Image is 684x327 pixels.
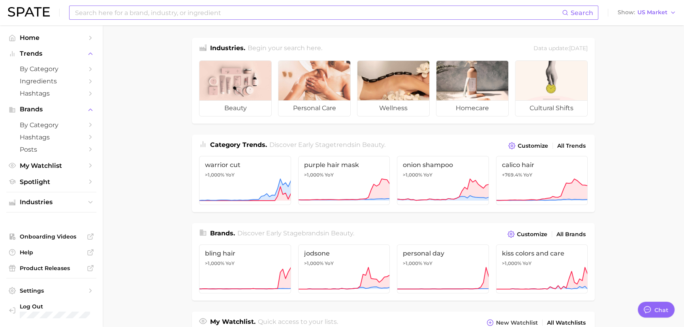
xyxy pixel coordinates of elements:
a: calico hair+769.4% YoY [496,156,588,205]
button: Customize [506,140,550,151]
span: Discover Early Stage trends in . [269,141,385,148]
a: Ingredients [6,75,96,87]
span: Log Out [20,303,90,310]
button: ShowUS Market [616,8,678,18]
a: wellness [357,60,430,117]
button: Customize [505,229,549,240]
span: YoY [423,172,432,178]
span: homecare [436,100,508,116]
a: Help [6,246,96,258]
span: personal day [403,250,483,257]
span: kiss colors and care [502,250,582,257]
span: Show [618,10,635,15]
span: Search [571,9,593,17]
span: wellness [357,100,429,116]
button: Brands [6,103,96,115]
span: Brands [20,106,83,113]
span: onion shampoo [403,161,483,169]
span: YoY [423,260,432,267]
a: cultural shifts [515,60,588,117]
a: Log out. Currently logged in with e-mail cole.ingram@loreal.com. [6,301,96,321]
a: My Watchlist [6,160,96,172]
span: My Watchlist [20,162,83,169]
span: YoY [225,260,235,267]
span: Industries [20,199,83,206]
span: All Watchlists [547,319,586,326]
a: jodsone>1,000% YoY [298,244,390,293]
button: Industries [6,196,96,208]
a: bling hair>1,000% YoY [199,244,291,293]
span: US Market [637,10,667,15]
span: >1,000% [205,260,224,266]
span: Trends [20,50,83,57]
a: kiss colors and care>1,000% YoY [496,244,588,293]
a: warrior cut>1,000% YoY [199,156,291,205]
span: >1,000% [502,260,521,266]
span: YoY [325,172,334,178]
a: by Category [6,63,96,75]
span: >1,000% [304,260,323,266]
span: New Watchlist [496,319,538,326]
span: Onboarding Videos [20,233,83,240]
a: by Category [6,119,96,131]
span: Category Trends . [210,141,267,148]
span: Brands . [210,229,235,237]
a: All Brands [554,229,588,240]
div: Data update: [DATE] [534,43,588,54]
span: Customize [517,231,547,238]
span: warrior cut [205,161,285,169]
span: beauty [362,141,384,148]
span: personal care [278,100,350,116]
span: beauty [331,229,353,237]
a: Onboarding Videos [6,231,96,242]
button: Trends [6,48,96,60]
a: homecare [436,60,509,117]
span: by Category [20,121,83,129]
span: Posts [20,146,83,153]
a: purple hair mask>1,000% YoY [298,156,390,205]
span: Customize [518,143,548,149]
a: beauty [199,60,272,117]
span: Hashtags [20,133,83,141]
span: jodsone [304,250,384,257]
span: Product Releases [20,265,83,272]
span: >1,000% [304,172,323,178]
a: Posts [6,143,96,156]
a: Spotlight [6,176,96,188]
span: +769.4% [502,172,522,178]
span: >1,000% [205,172,224,178]
span: YoY [225,172,235,178]
span: All Trends [557,143,586,149]
span: calico hair [502,161,582,169]
span: beauty [199,100,271,116]
span: All Brands [556,231,586,238]
span: YoY [522,260,532,267]
a: personal day>1,000% YoY [397,244,489,293]
span: Ingredients [20,77,83,85]
span: Hashtags [20,90,83,97]
span: >1,000% [403,172,422,178]
a: All Trends [555,141,588,151]
a: onion shampoo>1,000% YoY [397,156,489,205]
span: Spotlight [20,178,83,186]
a: Hashtags [6,131,96,143]
span: bling hair [205,250,285,257]
a: Hashtags [6,87,96,100]
span: Settings [20,287,83,294]
a: Home [6,32,96,44]
span: purple hair mask [304,161,384,169]
img: SPATE [8,7,50,17]
input: Search here for a brand, industry, or ingredient [74,6,562,19]
span: YoY [523,172,532,178]
span: >1,000% [403,260,422,266]
span: Help [20,249,83,256]
a: Product Releases [6,262,96,274]
span: cultural shifts [515,100,587,116]
a: personal care [278,60,351,117]
h1: Industries. [210,43,245,54]
a: Settings [6,285,96,297]
span: YoY [325,260,334,267]
span: by Category [20,65,83,73]
span: Discover Early Stage brands in . [237,229,354,237]
span: Home [20,34,83,41]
